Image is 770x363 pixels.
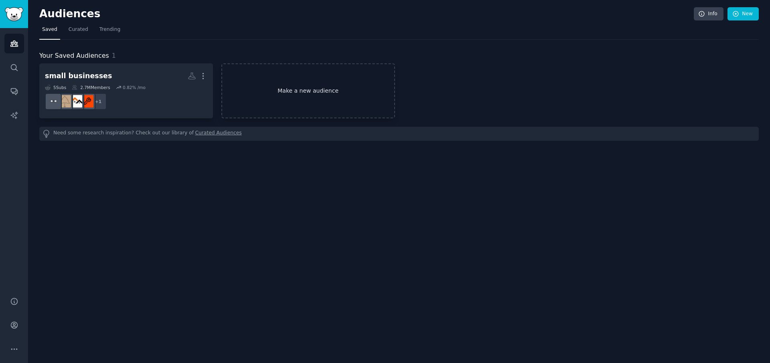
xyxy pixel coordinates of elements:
[42,26,57,33] span: Saved
[69,26,88,33] span: Curated
[39,23,60,40] a: Saved
[72,85,110,90] div: 2.7M Members
[81,95,93,107] img: ElectriciansOfReddit
[123,85,146,90] div: 0.82 % /mo
[59,95,71,107] img: electricians
[39,8,694,20] h2: Audiences
[70,95,82,107] img: RoofingSales
[727,7,759,21] a: New
[694,7,723,21] a: Info
[39,51,109,61] span: Your Saved Audiences
[221,63,395,118] a: Make a new audience
[90,93,107,110] div: + 1
[66,23,91,40] a: Curated
[99,26,120,33] span: Trending
[195,130,242,138] a: Curated Audiences
[45,85,66,90] div: 5 Sub s
[47,95,60,107] img: plumbers
[39,127,759,141] div: Need some research inspiration? Check out our library of
[45,71,112,81] div: small businesses
[5,7,23,21] img: GummySearch logo
[39,63,213,118] a: small businesses5Subs2.7MMembers0.82% /mo+1ElectriciansOfRedditRoofingSaleselectriciansplumbers
[112,52,116,59] span: 1
[97,23,123,40] a: Trending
